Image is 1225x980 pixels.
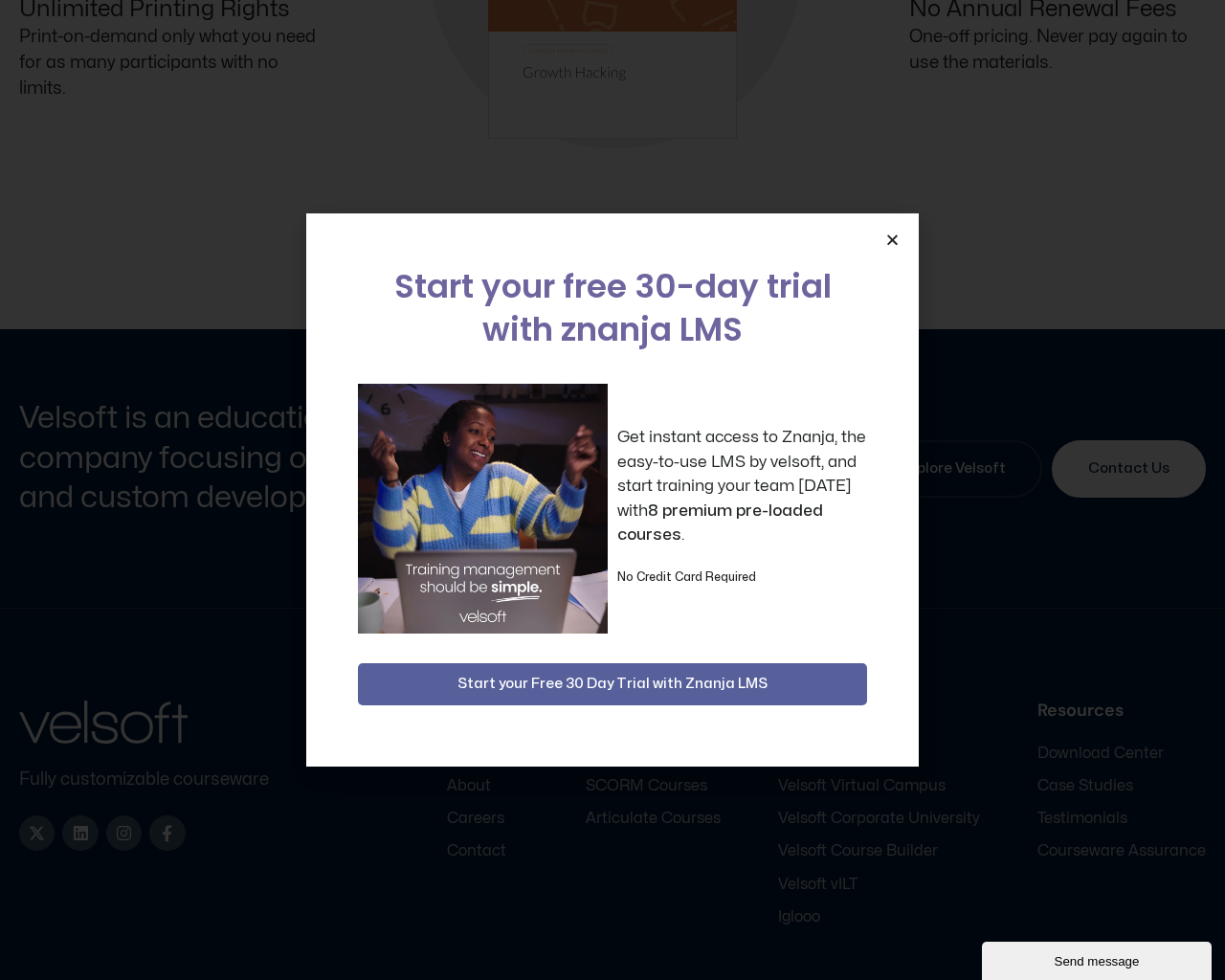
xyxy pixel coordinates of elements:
img: a woman sitting at her laptop dancing [358,384,608,634]
span: Start your Free 30 Day Trial with Znanja LMS [457,673,768,696]
iframe: chat widget [982,938,1215,980]
p: Get instant access to Znanja, the easy-to-use LMS by velsoft, and start training your team [DATE]... [617,425,867,547]
strong: No Credit Card Required [617,571,756,583]
strong: 8 premium pre-loaded courses [617,502,823,544]
h2: Start your free 30-day trial with znanja LMS [358,265,867,351]
button: Start your Free 30 Day Trial with Znanja LMS [358,663,867,705]
a: Close [885,233,900,247]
